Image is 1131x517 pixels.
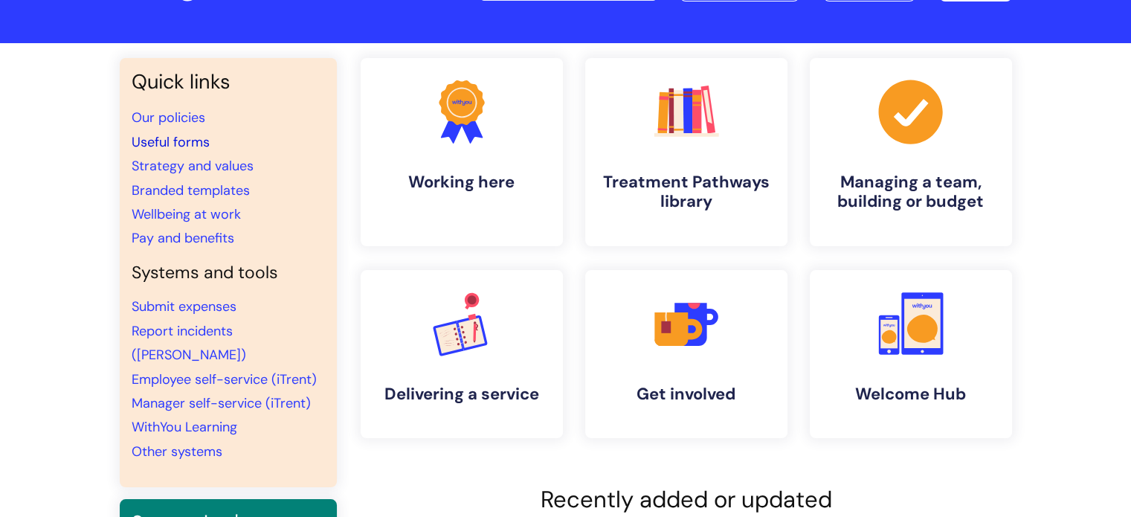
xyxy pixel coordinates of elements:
[361,486,1012,513] h2: Recently added or updated
[132,418,237,436] a: WithYou Learning
[597,173,776,212] h4: Treatment Pathways library
[132,229,234,247] a: Pay and benefits
[822,385,1000,404] h4: Welcome Hub
[132,109,205,126] a: Our policies
[132,182,250,199] a: Branded templates
[585,270,787,438] a: Get involved
[132,70,325,94] h3: Quick links
[132,443,222,460] a: Other systems
[361,58,563,246] a: Working here
[132,394,311,412] a: Manager self-service (iTrent)
[132,133,210,151] a: Useful forms
[132,370,317,388] a: Employee self-service (iTrent)
[132,263,325,283] h4: Systems and tools
[810,270,1012,438] a: Welcome Hub
[132,322,246,364] a: Report incidents ([PERSON_NAME])
[373,385,551,404] h4: Delivering a service
[585,58,787,246] a: Treatment Pathways library
[132,298,236,315] a: Submit expenses
[361,270,563,438] a: Delivering a service
[373,173,551,192] h4: Working here
[132,205,241,223] a: Wellbeing at work
[597,385,776,404] h4: Get involved
[810,58,1012,246] a: Managing a team, building or budget
[132,157,254,175] a: Strategy and values
[822,173,1000,212] h4: Managing a team, building or budget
